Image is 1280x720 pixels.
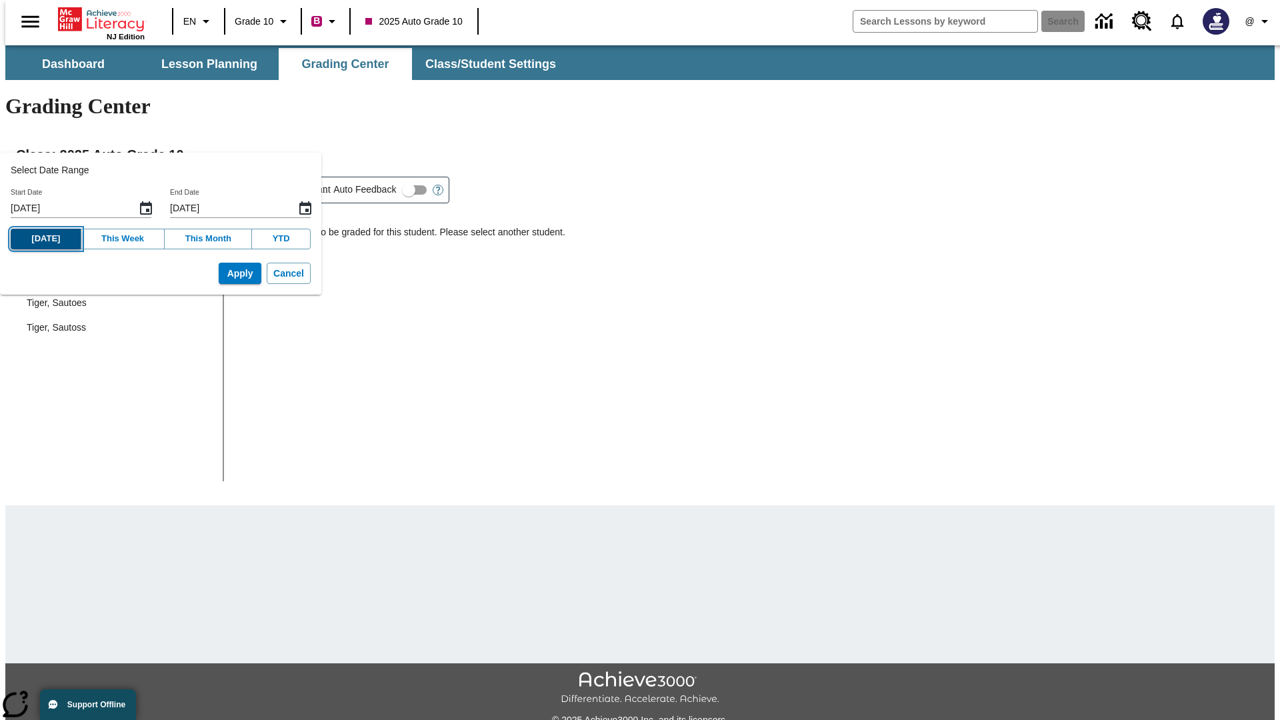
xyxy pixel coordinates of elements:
[16,144,1264,165] h2: Class : 2025 Auto Grade 10
[427,177,449,203] button: Open Help for Writing Assistant
[235,15,273,29] span: Grade 10
[11,187,42,197] label: Start Date
[229,9,297,33] button: Grade: Grade 10, Select a grade
[183,15,196,29] span: EN
[177,9,220,33] button: Language: EN, Select a language
[11,163,311,177] h2: Select Date Range
[267,263,311,285] button: Cancel
[365,15,462,29] span: 2025 Auto Grade 10
[81,229,165,249] button: This Week
[5,94,1275,119] h1: Grading Center
[1160,4,1195,39] a: Notifications
[5,45,1275,80] div: SubNavbar
[247,225,1264,249] p: There is no work to be graded for this student. Please select another student.
[27,321,212,335] span: Tiger, Sautoss
[1195,4,1237,39] button: Select a new avatar
[133,195,159,222] button: Start Date, Choose date, August 22, 2025, Selected
[1245,15,1254,29] span: @
[853,11,1037,32] input: search field
[1124,3,1160,39] a: Resource Center, Will open in new tab
[11,229,81,249] button: [DATE]
[16,315,223,340] div: Tiger, Sautoss
[58,5,145,41] div: Home
[7,48,140,80] button: Dashboard
[1203,8,1229,35] img: Avatar
[251,229,311,249] button: YTD
[292,195,319,222] button: End Date, Choose date, August 22, 2025, Selected
[279,48,412,80] button: Grading Center
[415,48,567,80] button: Class/Student Settings
[58,6,145,33] a: Home
[164,229,252,249] button: This Month
[40,689,136,720] button: Support Offline
[313,13,320,29] span: B
[306,9,345,33] button: Boost Class color is violet red. Change class color
[1237,9,1280,33] button: Profile/Settings
[333,183,396,197] span: Auto Feedback
[67,700,125,709] span: Support Offline
[170,187,199,197] label: End Date
[27,296,212,310] span: Tiger, Sautoes
[1087,3,1124,40] a: Data Center
[11,2,50,41] button: Open side menu
[143,48,276,80] button: Lesson Planning
[561,671,719,705] img: Achieve3000 Differentiate Accelerate Achieve
[16,291,223,315] div: Tiger, Sautoes
[5,48,568,80] div: SubNavbar
[107,33,145,41] span: NJ Edition
[219,263,261,285] button: Apply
